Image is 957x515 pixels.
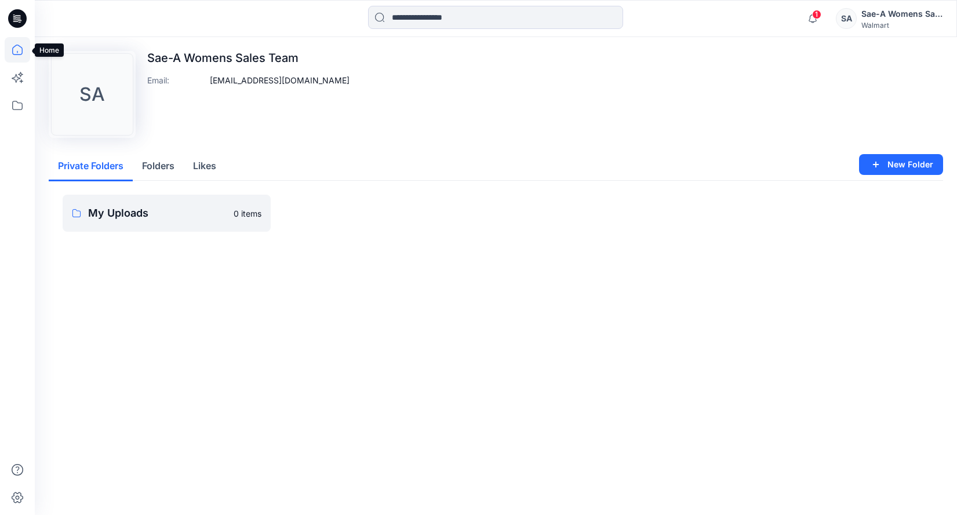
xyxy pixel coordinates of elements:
[210,74,350,86] p: [EMAIL_ADDRESS][DOMAIN_NAME]
[147,74,205,86] p: Email :
[859,154,943,175] button: New Folder
[88,205,227,221] p: My Uploads
[63,195,271,232] a: My Uploads0 items
[861,7,943,21] div: Sae-A Womens Sales Team
[51,53,133,136] div: SA
[147,51,350,65] p: Sae-A Womens Sales Team
[49,152,133,181] button: Private Folders
[812,10,821,19] span: 1
[861,21,943,30] div: Walmart
[184,152,225,181] button: Likes
[836,8,857,29] div: SA
[133,152,184,181] button: Folders
[234,207,261,220] p: 0 items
